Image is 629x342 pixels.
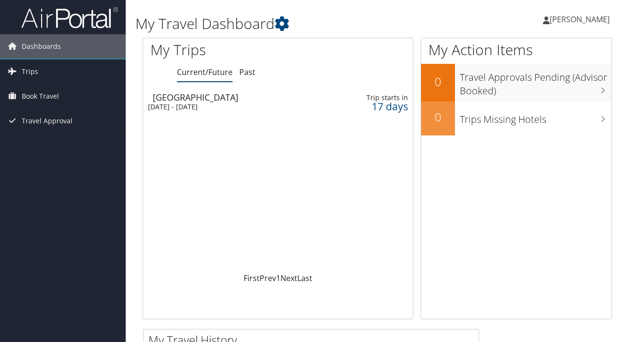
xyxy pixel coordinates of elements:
[280,273,297,283] a: Next
[177,67,233,77] a: Current/Future
[352,102,408,111] div: 17 days
[148,103,318,111] div: [DATE] - [DATE]
[421,102,612,135] a: 0Trips Missing Hotels
[297,273,312,283] a: Last
[543,5,619,34] a: [PERSON_NAME]
[550,14,610,25] span: [PERSON_NAME]
[421,40,612,60] h1: My Action Items
[260,273,276,283] a: Prev
[421,74,455,90] h2: 0
[244,273,260,283] a: First
[421,109,455,125] h2: 0
[239,67,255,77] a: Past
[22,34,61,59] span: Dashboards
[135,14,458,34] h1: My Travel Dashboard
[153,93,322,102] div: [GEOGRAPHIC_DATA]
[352,93,408,102] div: Trip starts in
[22,109,73,133] span: Travel Approval
[22,84,59,108] span: Book Travel
[276,273,280,283] a: 1
[421,64,612,101] a: 0Travel Approvals Pending (Advisor Booked)
[22,59,38,84] span: Trips
[460,108,612,126] h3: Trips Missing Hotels
[150,40,293,60] h1: My Trips
[460,66,612,98] h3: Travel Approvals Pending (Advisor Booked)
[21,6,118,29] img: airportal-logo.png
